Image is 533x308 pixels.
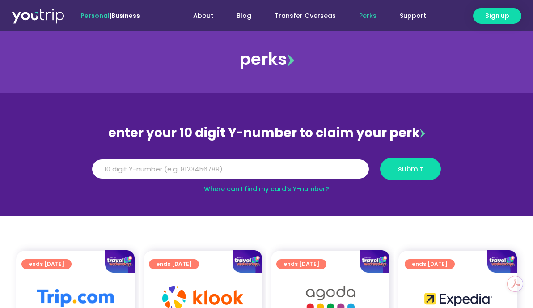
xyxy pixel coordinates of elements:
a: About [182,8,225,24]
button: submit [380,158,441,180]
input: 10 digit Y-number (e.g. 8123456789) [92,159,369,179]
a: Transfer Overseas [263,8,347,24]
span: | [80,11,140,20]
a: Where can I find my card’s Y-number? [204,184,329,193]
a: Support [388,8,438,24]
a: Business [111,11,140,20]
a: Perks [347,8,388,24]
nav: Menu [164,8,438,24]
span: submit [398,166,423,172]
a: Blog [225,8,263,24]
a: Sign up [473,8,521,24]
form: Y Number [92,158,441,187]
span: Personal [80,11,110,20]
div: enter your 10 digit Y-number to claim your perk [88,121,445,145]
span: Sign up [485,11,509,21]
